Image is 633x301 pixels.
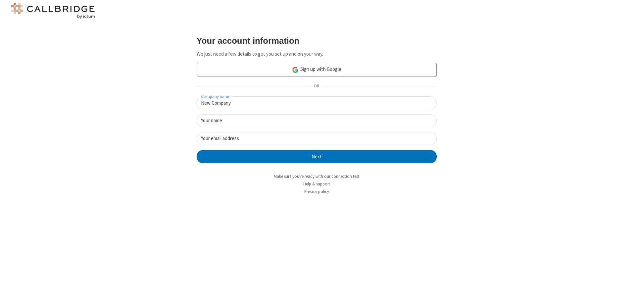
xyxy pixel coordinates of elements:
img: google-icon.png [292,66,299,74]
input: Company name [197,96,437,109]
h3: Your account information [197,36,437,45]
input: Your email address [197,132,437,145]
p: We just need a few details to get you set up and on your way. [197,50,437,58]
span: OR [311,82,322,91]
a: Sign up with Google [197,63,437,76]
input: Your name [197,114,437,127]
a: Make sure you're ready with our connection test [274,174,359,179]
button: Next [197,150,437,163]
a: Privacy policy [304,189,329,194]
img: logo@2x.png [10,3,96,19]
a: Help & support [303,181,330,187]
